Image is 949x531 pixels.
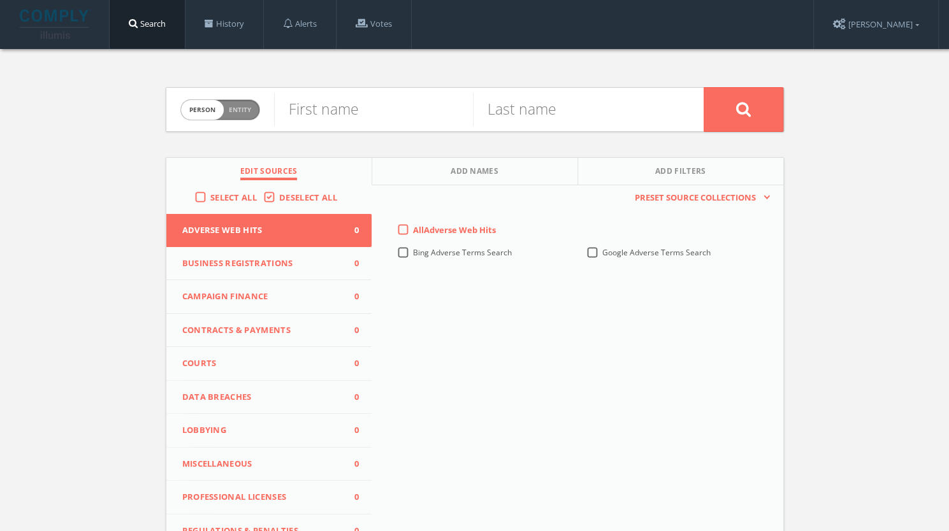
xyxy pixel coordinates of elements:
[372,158,578,185] button: Add Names
[340,491,359,504] span: 0
[182,424,340,437] span: Lobbying
[182,224,340,237] span: Adverse Web Hits
[182,458,340,471] span: Miscellaneous
[166,481,372,514] button: Professional Licenses0
[451,166,498,180] span: Add Names
[210,192,257,203] span: Select All
[182,357,340,370] span: Courts
[340,324,359,337] span: 0
[166,448,372,481] button: Miscellaneous0
[340,224,359,237] span: 0
[279,192,337,203] span: Deselect All
[413,247,512,258] span: Bing Adverse Terms Search
[182,491,340,504] span: Professional Licenses
[182,257,340,270] span: Business Registrations
[166,414,372,448] button: Lobbying0
[229,105,251,115] span: Entity
[166,214,372,247] button: Adverse Web Hits0
[182,324,340,337] span: Contracts & Payments
[628,192,770,204] button: Preset Source Collections
[413,224,496,236] span: All Adverse Web Hits
[166,314,372,348] button: Contracts & Payments0
[166,247,372,281] button: Business Registrations0
[628,192,762,204] span: Preset Source Collections
[602,247,711,258] span: Google Adverse Terms Search
[20,10,91,39] img: illumis
[182,290,340,303] span: Campaign Finance
[340,290,359,303] span: 0
[166,158,372,185] button: Edit Sources
[166,280,372,314] button: Campaign Finance0
[340,257,359,270] span: 0
[655,166,706,180] span: Add Filters
[340,458,359,471] span: 0
[181,100,224,120] span: person
[340,424,359,437] span: 0
[578,158,783,185] button: Add Filters
[340,391,359,404] span: 0
[166,347,372,381] button: Courts0
[240,166,298,180] span: Edit Sources
[182,391,340,404] span: Data Breaches
[340,357,359,370] span: 0
[166,381,372,414] button: Data Breaches0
